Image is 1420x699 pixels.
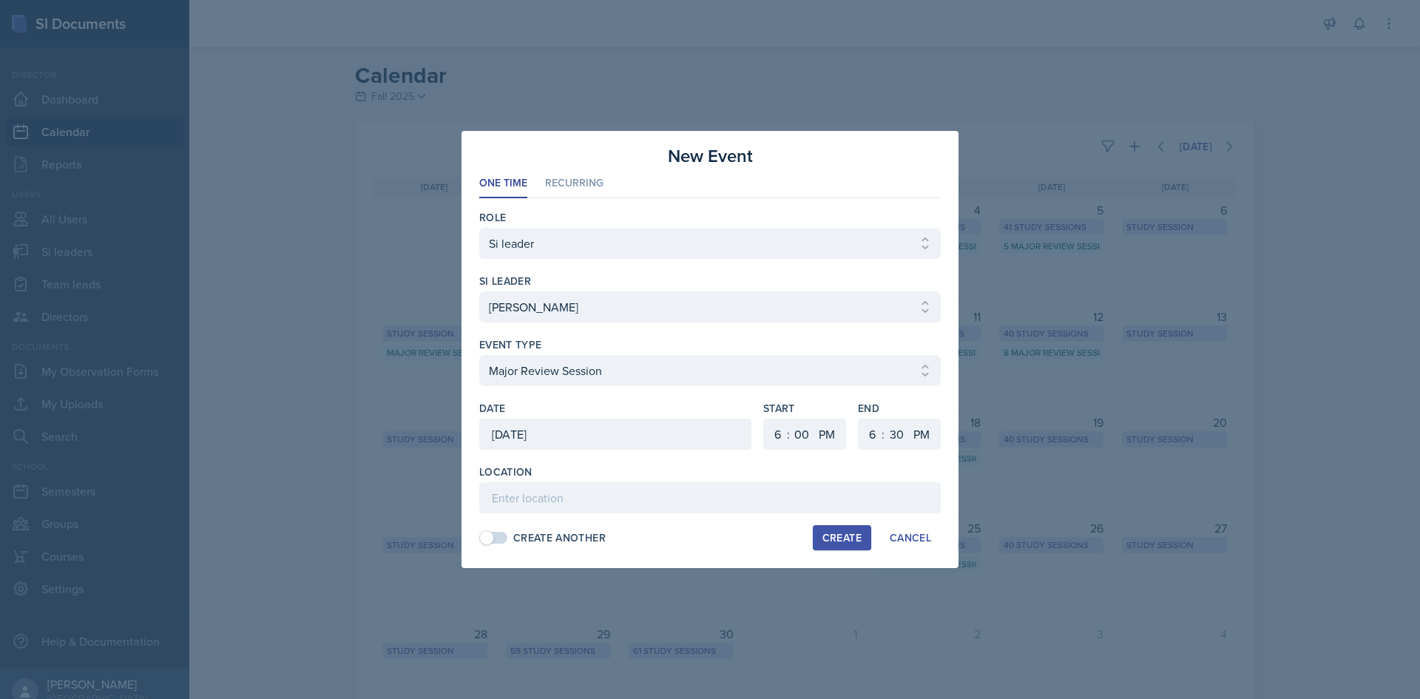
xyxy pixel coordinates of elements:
[479,465,532,479] label: Location
[479,337,542,352] label: Event Type
[787,425,790,443] div: :
[479,210,506,225] label: Role
[479,401,505,416] label: Date
[479,169,527,198] li: One Time
[858,401,941,416] label: End
[813,525,871,550] button: Create
[668,143,753,169] h3: New Event
[545,169,603,198] li: Recurring
[479,274,531,288] label: si leader
[890,532,931,544] div: Cancel
[513,530,606,546] div: Create Another
[763,401,846,416] label: Start
[822,532,862,544] div: Create
[882,425,885,443] div: :
[880,525,941,550] button: Cancel
[479,482,941,513] input: Enter location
